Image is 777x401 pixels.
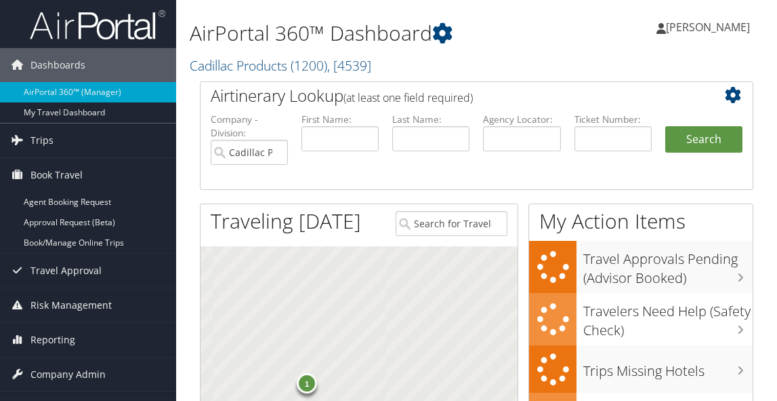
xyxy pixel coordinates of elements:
[529,207,753,235] h1: My Action Items
[583,355,753,381] h3: Trips Missing Hotels
[327,56,371,75] span: , [ 4539 ]
[30,158,83,192] span: Book Travel
[30,288,112,322] span: Risk Management
[483,113,560,126] label: Agency Locator:
[190,19,572,47] h1: AirPortal 360™ Dashboard
[666,20,750,35] span: [PERSON_NAME]
[297,373,317,394] div: 1
[396,211,507,236] input: Search for Traveler
[30,254,102,288] span: Travel Approval
[291,56,327,75] span: ( 1200 )
[211,84,696,107] h2: Airtinerary Lookup
[301,113,379,126] label: First Name:
[343,90,473,105] span: (at least one field required)
[583,295,753,340] h3: Travelers Need Help (Safety Check)
[529,241,753,293] a: Travel Approvals Pending (Advisor Booked)
[665,126,742,153] button: Search
[211,207,361,235] h1: Traveling [DATE]
[30,323,75,357] span: Reporting
[30,123,54,157] span: Trips
[190,56,371,75] a: Cadillac Products
[583,243,753,288] h3: Travel Approvals Pending (Advisor Booked)
[30,358,106,392] span: Company Admin
[574,113,652,126] label: Ticket Number:
[211,113,288,140] label: Company - Division:
[656,7,763,47] a: [PERSON_NAME]
[529,293,753,345] a: Travelers Need Help (Safety Check)
[30,9,165,41] img: airportal-logo.png
[30,48,85,82] span: Dashboards
[392,113,469,126] label: Last Name:
[529,345,753,394] a: Trips Missing Hotels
